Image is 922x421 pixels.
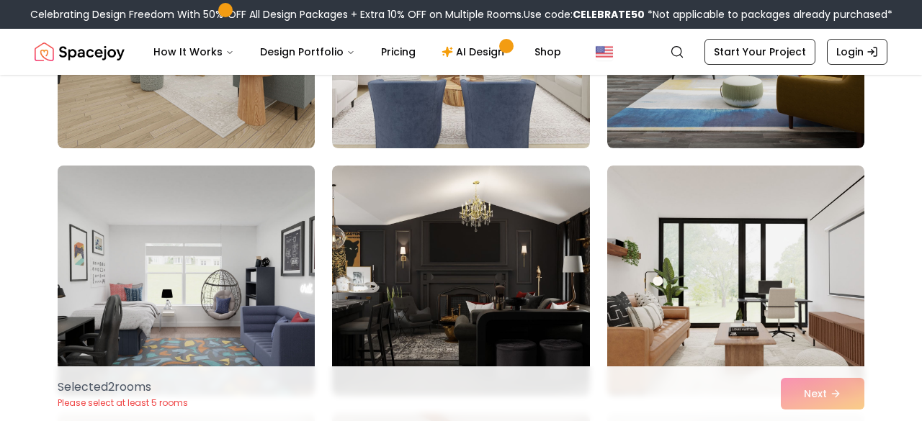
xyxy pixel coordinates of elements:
[645,7,892,22] span: *Not applicable to packages already purchased*
[35,37,125,66] img: Spacejoy Logo
[30,7,892,22] div: Celebrating Design Freedom With 50% OFF All Design Packages + Extra 10% OFF on Multiple Rooms.
[573,7,645,22] b: CELEBRATE50
[58,379,188,396] p: Selected 2 room s
[35,37,125,66] a: Spacejoy
[430,37,520,66] a: AI Design
[142,37,246,66] button: How It Works
[51,160,321,402] img: Room room-79
[370,37,427,66] a: Pricing
[607,166,864,396] img: Room room-81
[249,37,367,66] button: Design Portfolio
[704,39,815,65] a: Start Your Project
[35,29,887,75] nav: Global
[142,37,573,66] nav: Main
[596,43,613,60] img: United States
[827,39,887,65] a: Login
[524,7,645,22] span: Use code:
[523,37,573,66] a: Shop
[332,166,589,396] img: Room room-80
[58,397,188,409] p: Please select at least 5 rooms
